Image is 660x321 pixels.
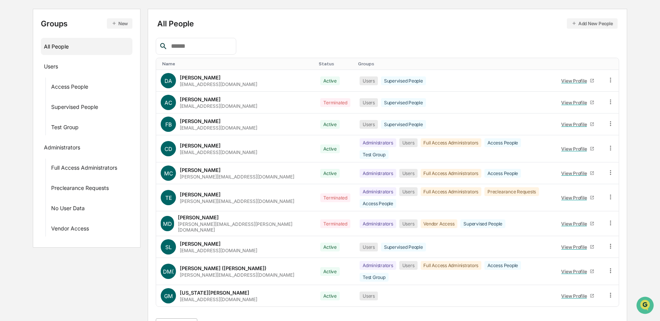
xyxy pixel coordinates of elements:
span: [DATE] [68,104,83,110]
button: Start new chat [130,61,139,70]
span: [PERSON_NAME] [24,104,62,110]
div: [EMAIL_ADDRESS][DOMAIN_NAME] [180,103,257,109]
div: Active [320,144,340,153]
div: View Profile [562,122,590,127]
div: Supervised People [381,76,426,85]
div: Administrators [360,169,396,178]
div: Administrators [360,138,396,147]
span: DA [165,78,172,84]
div: [PERSON_NAME] [178,214,219,220]
a: View Profile [558,118,598,130]
div: Active [320,76,340,85]
img: 1746055101610-c473b297-6a78-478c-a979-82029cc54cd1 [15,104,21,110]
span: TE [165,195,172,201]
span: CD [165,146,172,152]
div: Full Access Administrators [421,261,482,270]
div: Users [44,63,58,72]
div: View Profile [562,244,590,250]
div: View Profile [562,195,590,201]
span: Preclearance [15,156,49,164]
div: Supervised People [381,120,426,129]
div: View Profile [562,293,590,299]
div: Start new chat [34,58,125,66]
div: [PERSON_NAME] [180,96,221,102]
span: [DATE] [68,125,83,131]
div: Users [360,76,378,85]
div: Full Access Administrators [421,187,482,196]
div: Supervised People [51,104,98,113]
div: [PERSON_NAME] [180,167,221,173]
div: Active [320,267,340,276]
div: Supervised People [381,243,426,251]
span: Pylon [76,190,92,195]
div: Toggle SortBy [319,61,352,66]
div: Access People [484,261,521,270]
div: 🔎 [8,172,14,178]
div: Toggle SortBy [557,61,599,66]
div: Supervised People [381,98,426,107]
div: Test Group [360,150,389,159]
div: [PERSON_NAME] [180,241,221,247]
div: No User Data [51,205,85,214]
div: Vendor Access [421,219,458,228]
span: MD [163,220,172,227]
div: Administrators [360,219,396,228]
span: Attestations [63,156,95,164]
div: 🖐️ [8,157,14,163]
span: [PERSON_NAME] [24,125,62,131]
img: 1746055101610-c473b297-6a78-478c-a979-82029cc54cd1 [8,58,21,72]
div: Full Access Administrators [421,169,482,178]
div: [PERSON_NAME] [180,75,221,81]
span: SL [165,244,172,250]
a: View Profile [558,97,598,109]
div: [EMAIL_ADDRESS][DOMAIN_NAME] [180,248,257,253]
span: GM [164,293,173,299]
span: MC [164,170,173,177]
div: [PERSON_NAME] [180,118,221,124]
a: 🗄️Attestations [52,153,98,167]
a: View Profile [558,143,598,155]
div: Active [320,120,340,129]
span: Data Lookup [15,171,48,178]
div: Past conversations [8,85,51,91]
div: Supervised People [460,219,505,228]
a: 🖐️Preclearance [5,153,52,167]
div: [PERSON_NAME] [180,191,221,198]
div: [PERSON_NAME][EMAIL_ADDRESS][DOMAIN_NAME] [180,272,294,278]
div: View Profile [562,78,590,84]
div: 🗄️ [55,157,61,163]
a: View Profile [558,290,598,302]
div: [EMAIL_ADDRESS][DOMAIN_NAME] [180,149,257,155]
div: Users [360,98,378,107]
button: See all [118,83,139,92]
div: Access People [51,83,88,92]
a: View Profile [558,218,598,230]
div: Users [399,219,418,228]
div: Active [320,292,340,300]
div: [PERSON_NAME][EMAIL_ADDRESS][DOMAIN_NAME] [180,174,294,180]
div: Toggle SortBy [358,61,550,66]
div: Access People [484,138,521,147]
span: AC [165,99,172,106]
img: 1746055101610-c473b297-6a78-478c-a979-82029cc54cd1 [15,125,21,131]
div: Test Group [360,273,389,282]
div: Access People [360,199,396,208]
div: Administrators [360,187,396,196]
a: Powered byPylon [54,189,92,195]
img: Jack Rasmussen [8,97,20,109]
div: Preclearance Requests [484,187,539,196]
div: Test Group [51,124,79,133]
a: View Profile [558,241,598,253]
div: Preclearance Requests [51,185,109,194]
div: All People [157,18,617,29]
div: Terminated [320,98,350,107]
div: View Profile [562,269,590,274]
div: [EMAIL_ADDRESS][DOMAIN_NAME] [180,297,257,302]
div: Toggle SortBy [608,61,616,66]
div: Active [320,243,340,251]
div: [EMAIL_ADDRESS][DOMAIN_NAME] [180,125,257,131]
div: [US_STATE][PERSON_NAME] [180,290,249,296]
div: View Profile [562,170,590,176]
button: New [107,18,132,29]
